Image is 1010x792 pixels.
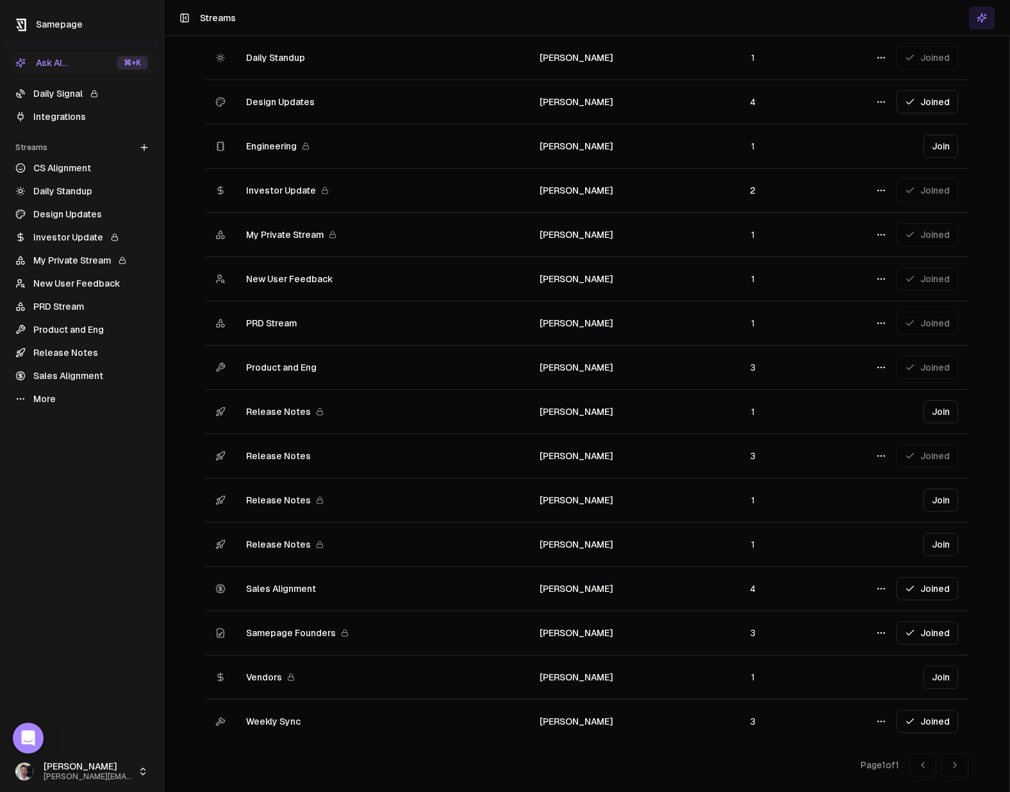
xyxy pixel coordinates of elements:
[44,772,133,782] span: [PERSON_NAME][EMAIL_ADDRESS]
[897,577,958,600] button: Joined
[10,106,153,127] a: Integrations
[10,181,153,201] a: Daily Standup
[540,141,613,151] span: [PERSON_NAME]
[750,185,756,196] span: 2
[750,362,756,373] span: 3
[750,628,756,638] span: 3
[751,539,755,550] span: 1
[751,495,755,505] span: 1
[750,451,756,461] span: 3
[751,230,755,240] span: 1
[10,53,153,73] button: Ask AI...⌘+K
[246,317,297,330] span: PRD Stream
[751,318,755,328] span: 1
[923,400,958,423] button: Join
[540,274,613,284] span: [PERSON_NAME]
[905,627,950,639] span: Joined
[751,407,755,417] span: 1
[540,495,613,505] span: [PERSON_NAME]
[540,539,613,550] span: [PERSON_NAME]
[36,19,83,29] span: Samepage
[10,227,153,248] a: Investor Update
[897,710,958,733] button: Joined
[10,137,153,158] div: Streams
[923,135,958,158] button: Join
[10,296,153,317] a: PRD Stream
[246,51,305,64] span: Daily Standup
[246,361,317,374] span: Product and Eng
[13,723,44,754] div: Open Intercom Messenger
[246,450,311,462] span: Release Notes
[751,274,755,284] span: 1
[200,12,236,24] h1: Streams
[246,582,316,595] span: Sales Alignment
[117,56,148,70] div: ⌘ +K
[10,83,153,104] a: Daily Signal
[246,627,336,639] span: Samepage Founders
[10,158,153,178] a: CS Alignment
[10,319,153,340] a: Product and Eng
[10,366,153,386] a: Sales Alignment
[246,715,301,728] span: Weekly Sync
[10,250,153,271] a: My Private Stream
[750,97,756,107] span: 4
[246,140,297,153] span: Engineering
[246,184,316,197] span: Investor Update
[246,494,311,507] span: Release Notes
[10,273,153,294] a: New User Feedback
[540,407,613,417] span: [PERSON_NAME]
[923,666,958,689] button: Join
[540,451,613,461] span: [PERSON_NAME]
[897,621,958,645] button: Joined
[897,90,958,114] button: Joined
[10,342,153,363] a: Release Notes
[905,715,950,728] span: Joined
[861,759,899,771] span: Page 1 of 1
[540,584,613,594] span: [PERSON_NAME]
[750,584,756,594] span: 4
[246,96,315,108] span: Design Updates
[15,56,68,69] div: Ask AI...
[923,533,958,556] button: Join
[246,228,324,241] span: My Private Stream
[905,582,950,595] span: Joined
[540,97,613,107] span: [PERSON_NAME]
[10,756,153,787] button: [PERSON_NAME][PERSON_NAME][EMAIL_ADDRESS]
[905,96,950,108] span: Joined
[540,230,613,240] span: [PERSON_NAME]
[246,538,311,551] span: Release Notes
[10,204,153,224] a: Design Updates
[540,53,613,63] span: [PERSON_NAME]
[540,716,613,727] span: [PERSON_NAME]
[246,273,333,285] span: New User Feedback
[540,628,613,638] span: [PERSON_NAME]
[540,318,613,328] span: [PERSON_NAME]
[246,405,311,418] span: Release Notes
[540,362,613,373] span: [PERSON_NAME]
[246,671,282,684] span: Vendors
[923,489,958,512] button: Join
[751,53,755,63] span: 1
[540,672,613,682] span: [PERSON_NAME]
[10,389,153,409] a: More
[44,761,133,773] span: [PERSON_NAME]
[751,141,755,151] span: 1
[15,763,33,780] img: _image
[751,672,755,682] span: 1
[750,716,756,727] span: 3
[540,185,613,196] span: [PERSON_NAME]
